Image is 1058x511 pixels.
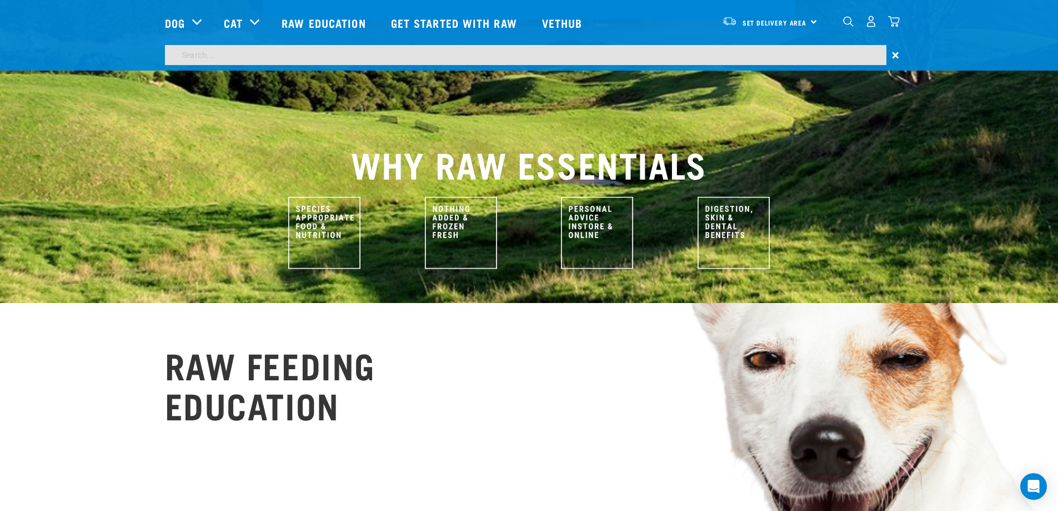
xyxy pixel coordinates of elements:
img: home-icon@2x.png [888,16,900,27]
img: Nothing Added [425,197,497,269]
img: Species Appropriate Nutrition [288,197,360,269]
h2: WHY RAW ESSENTIALS [165,143,894,183]
a: Raw Education [270,1,379,45]
input: Search... [165,45,886,65]
span: × [892,45,899,65]
a: Vethub [531,1,596,45]
a: Cat [224,14,243,31]
a: Get started with Raw [380,1,531,45]
img: home-icon-1@2x.png [843,16,854,27]
span: Set Delivery Area [743,21,807,24]
a: Dog [165,14,185,31]
img: user.png [865,16,877,27]
div: Open Intercom Messenger [1020,473,1047,500]
img: Raw Benefits [698,197,770,269]
img: van-moving.png [722,16,737,26]
img: Personal Advice [561,197,633,269]
h2: RAW FEEDING EDUCATION [165,344,376,424]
